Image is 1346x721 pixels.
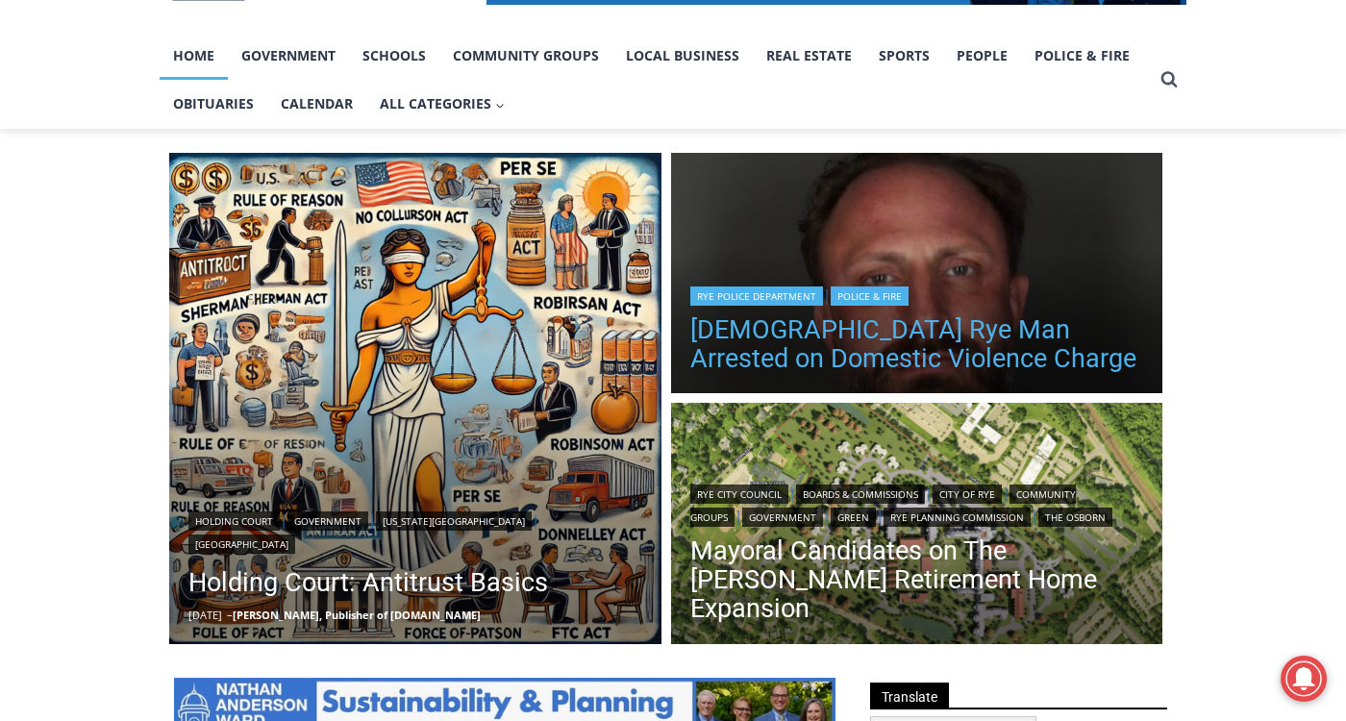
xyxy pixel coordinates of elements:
[267,80,366,128] a: Calendar
[690,286,823,306] a: Rye Police Department
[503,191,891,235] span: Intern @ [DOMAIN_NAME]
[169,153,661,645] a: Read More Holding Court: Antitrust Basics
[870,683,949,709] span: Translate
[188,608,222,622] time: [DATE]
[439,32,612,80] a: Community Groups
[169,153,661,645] img: Holding Court Anti Trust Basics Illustration DALLE 2025-10-14
[228,32,349,80] a: Government
[671,403,1163,649] img: (PHOTO: Illustrative plan of The Osborn's proposed site plan from the July 10, 2025 planning comm...
[690,283,1144,306] div: |
[462,186,932,239] a: Intern @ [DOMAIN_NAME]
[1152,62,1186,97] button: View Search Form
[796,485,925,504] a: Boards & Commissions
[287,511,368,531] a: Government
[160,80,267,128] a: Obituaries
[227,608,233,622] span: –
[188,508,642,554] div: | | |
[160,32,1152,129] nav: Primary Navigation
[690,485,788,504] a: Rye City Council
[366,80,518,128] button: Child menu of All Categories
[671,153,1163,399] img: (PHOTO: Rye PD arrested Michael P. O’Connell, age 42 of Rye, NY, on a domestic violence charge on...
[612,32,753,80] a: Local Business
[1038,508,1112,527] a: The Osborn
[884,508,1031,527] a: Rye Planning Commission
[831,508,876,527] a: Green
[188,511,280,531] a: Holding Court
[671,403,1163,649] a: Read More Mayoral Candidates on The Osborn Retirement Home Expansion
[831,286,909,306] a: Police & Fire
[690,481,1144,527] div: | | | | | | |
[943,32,1021,80] a: People
[753,32,865,80] a: Real Estate
[671,153,1163,399] a: Read More 42 Year Old Rye Man Arrested on Domestic Violence Charge
[1021,32,1143,80] a: Police & Fire
[742,508,823,527] a: Government
[690,315,1144,373] a: [DEMOGRAPHIC_DATA] Rye Man Arrested on Domestic Violence Charge
[865,32,943,80] a: Sports
[188,535,295,554] a: [GEOGRAPHIC_DATA]
[690,536,1144,623] a: Mayoral Candidates on The [PERSON_NAME] Retirement Home Expansion
[933,485,1002,504] a: City of Rye
[188,563,642,602] a: Holding Court: Antitrust Basics
[376,511,532,531] a: [US_STATE][GEOGRAPHIC_DATA]
[486,1,909,186] div: "I learned about the history of a place I’d honestly never considered even as a resident of [GEOG...
[233,608,481,622] a: [PERSON_NAME], Publisher of [DOMAIN_NAME]
[160,32,228,80] a: Home
[349,32,439,80] a: Schools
